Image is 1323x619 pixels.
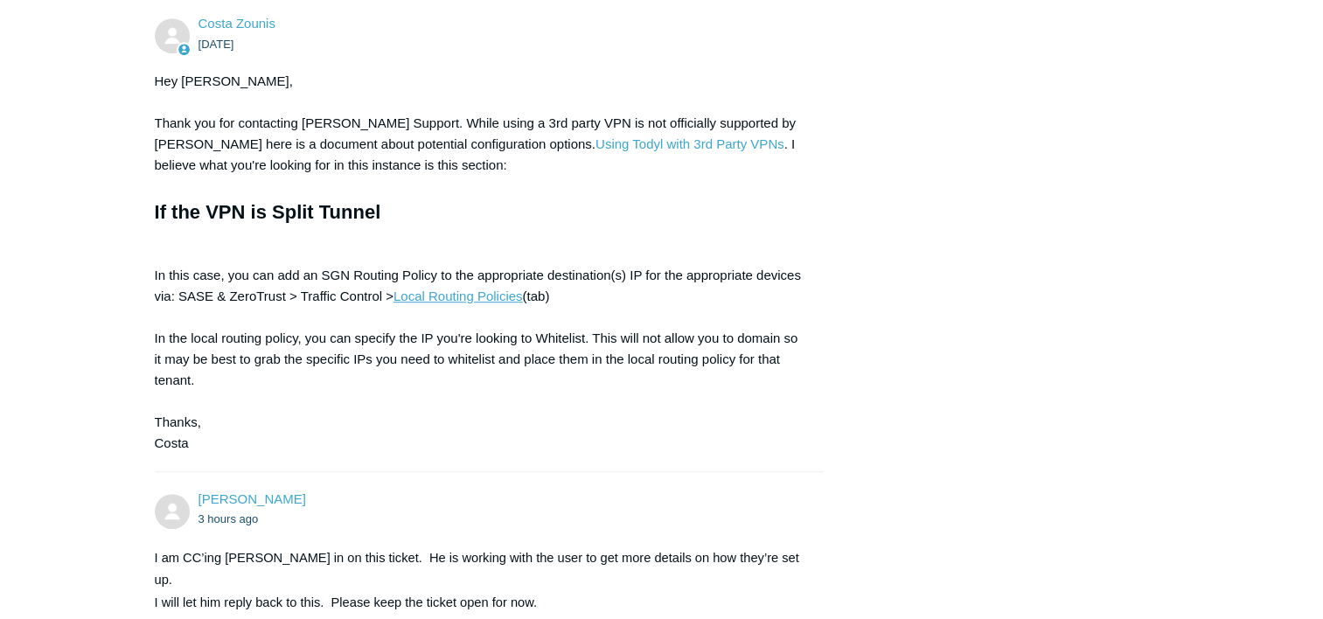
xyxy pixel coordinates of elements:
[198,16,275,31] a: Costa Zounis
[198,38,234,51] time: 10/09/2025, 16:40
[198,512,259,525] time: 10/14/2025, 10:20
[155,71,807,453] div: Hey [PERSON_NAME], Thank you for contacting [PERSON_NAME] Support. While using a 3rd party VPN is...
[198,491,306,506] span: Tim Singleton
[155,595,537,609] span: I will let him reply back to this. Please keep the ticket open for now.
[595,136,784,151] a: Using Todyl with 3rd Party VPNs
[198,491,306,506] a: [PERSON_NAME]
[155,551,799,588] span: I am CC’ing [PERSON_NAME] in on this ticket. He is working with the user to get more details on h...
[155,201,381,223] strong: If the VPN is Split Tunnel
[393,289,523,303] a: Local Routing Policies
